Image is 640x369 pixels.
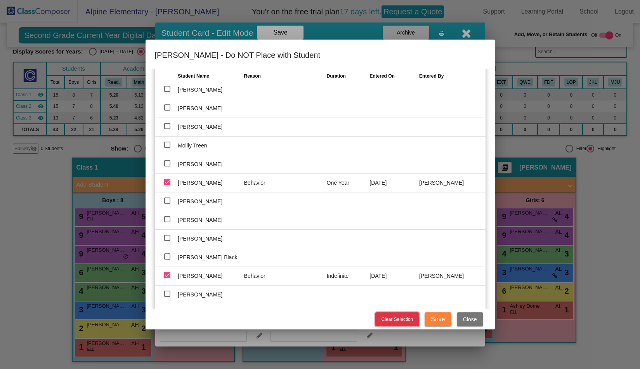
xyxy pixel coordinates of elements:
[178,285,244,304] td: [PERSON_NAME]
[369,273,387,279] span: [DATE]
[178,248,244,267] td: [PERSON_NAME] Black
[178,211,244,229] td: [PERSON_NAME]
[244,69,327,83] th: Reason
[155,49,486,61] h4: [PERSON_NAME] - Do NOT Place with Student
[178,80,244,99] td: [PERSON_NAME]
[369,180,387,186] span: [DATE]
[178,155,244,173] td: [PERSON_NAME]
[178,69,244,83] th: Student Name
[244,273,265,279] span: Behavior
[419,273,464,279] span: [PERSON_NAME]
[431,316,445,322] span: Save
[178,229,244,248] td: [PERSON_NAME]
[178,136,244,155] td: Mollly Treen
[419,180,464,186] span: [PERSON_NAME]
[327,180,349,186] span: One Year
[369,69,419,83] th: Entered On
[419,69,485,83] th: Entered By
[178,192,244,211] td: [PERSON_NAME]
[178,173,244,192] td: [PERSON_NAME]
[178,304,244,322] td: [PERSON_NAME]
[178,118,244,136] td: [PERSON_NAME]
[463,316,477,322] span: Close
[327,273,349,279] span: Indefinite
[244,180,265,186] span: Behavior
[375,312,419,326] button: Clear Selection
[382,317,413,322] span: Clear Selection
[457,312,483,326] button: Close
[178,99,244,118] td: [PERSON_NAME]
[327,69,370,83] th: Duration
[178,267,244,285] td: [PERSON_NAME]
[425,312,451,326] button: Save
